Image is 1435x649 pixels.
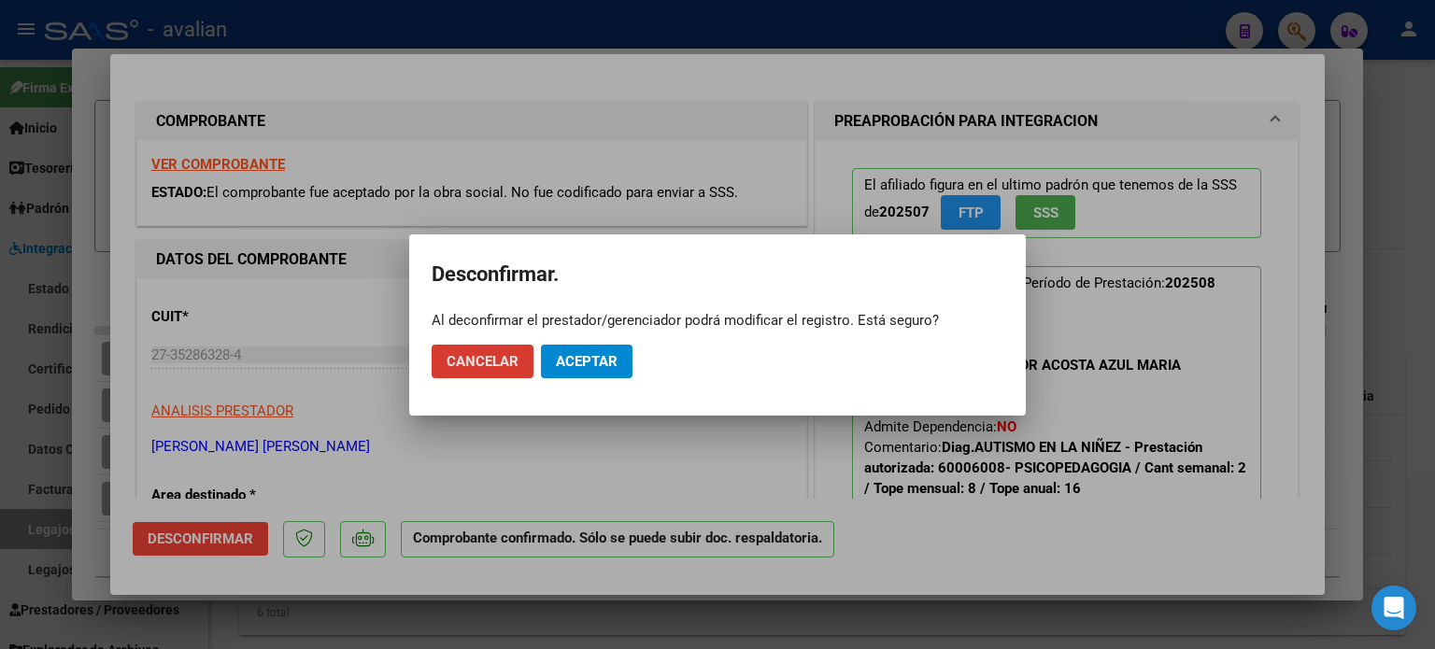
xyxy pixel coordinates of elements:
h2: Desconfirmar. [432,257,1003,292]
button: Cancelar [432,345,533,378]
button: Aceptar [541,345,632,378]
span: Aceptar [556,353,618,370]
div: Open Intercom Messenger [1371,586,1416,630]
div: Al deconfirmar el prestador/gerenciador podrá modificar el registro. Está seguro? [432,311,1003,330]
span: Cancelar [447,353,519,370]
